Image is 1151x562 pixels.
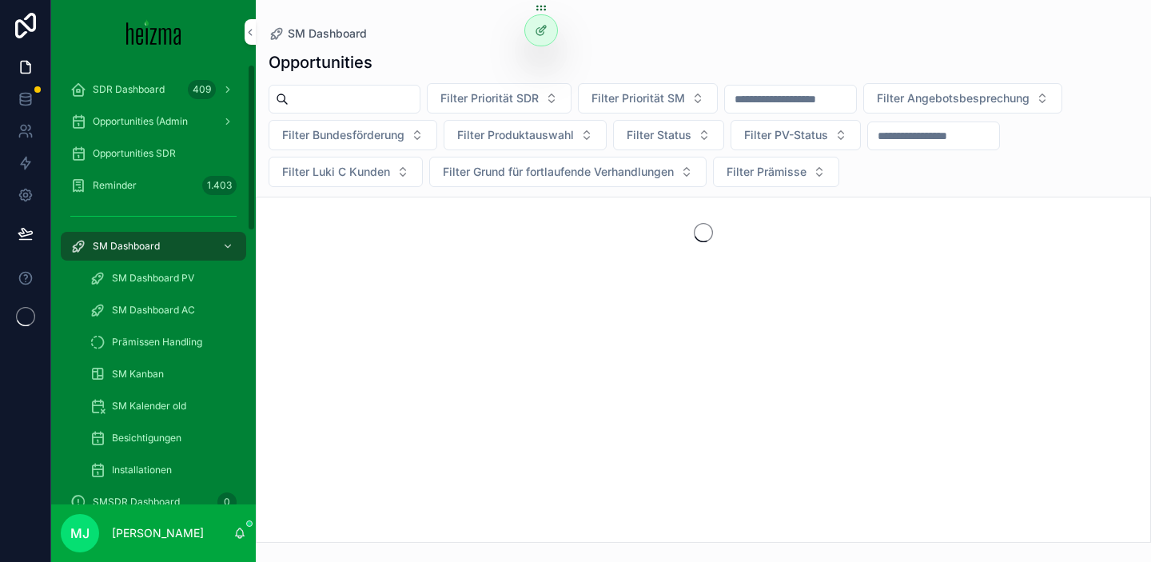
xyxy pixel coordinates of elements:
[443,164,674,180] span: Filter Grund für fortlaufende Verhandlungen
[93,179,137,192] span: Reminder
[613,120,724,150] button: Select Button
[93,83,165,96] span: SDR Dashboard
[591,90,685,106] span: Filter Priorität SM
[269,120,437,150] button: Select Button
[80,456,246,484] a: Installationen
[282,127,404,143] span: Filter Bundesförderung
[731,120,861,150] button: Select Button
[877,90,1030,106] span: Filter Angebotsbesprechung
[61,488,246,516] a: SMSDR Dashboard0
[112,525,204,541] p: [PERSON_NAME]
[80,296,246,325] a: SM Dashboard AC
[578,83,718,114] button: Select Button
[80,328,246,357] a: Prämissen Handling
[61,75,246,104] a: SDR Dashboard409
[126,19,181,45] img: App logo
[51,64,256,504] div: scrollable content
[112,336,202,349] span: Prämissen Handling
[429,157,707,187] button: Select Button
[217,492,237,512] div: 0
[93,147,176,160] span: Opportunities SDR
[61,139,246,168] a: Opportunities SDR
[427,83,572,114] button: Select Button
[93,496,180,508] span: SMSDR Dashboard
[112,464,172,476] span: Installationen
[440,90,539,106] span: Filter Priorität SDR
[112,304,195,317] span: SM Dashboard AC
[112,368,164,381] span: SM Kanban
[61,171,246,200] a: Reminder1.403
[202,176,237,195] div: 1.403
[112,432,181,444] span: Besichtigungen
[627,127,691,143] span: Filter Status
[863,83,1062,114] button: Select Button
[269,26,367,42] a: SM Dashboard
[112,400,186,413] span: SM Kalender old
[93,240,160,253] span: SM Dashboard
[80,424,246,452] a: Besichtigungen
[713,157,839,187] button: Select Button
[80,392,246,421] a: SM Kalender old
[80,264,246,293] a: SM Dashboard PV
[269,51,372,74] h1: Opportunities
[112,272,194,285] span: SM Dashboard PV
[444,120,607,150] button: Select Button
[727,164,806,180] span: Filter Prämisse
[288,26,367,42] span: SM Dashboard
[188,80,216,99] div: 409
[282,164,390,180] span: Filter Luki C Kunden
[744,127,828,143] span: Filter PV-Status
[269,157,423,187] button: Select Button
[61,107,246,136] a: Opportunities (Admin
[61,232,246,261] a: SM Dashboard
[93,115,188,128] span: Opportunities (Admin
[70,524,90,543] span: MJ
[80,360,246,389] a: SM Kanban
[457,127,574,143] span: Filter Produktauswahl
